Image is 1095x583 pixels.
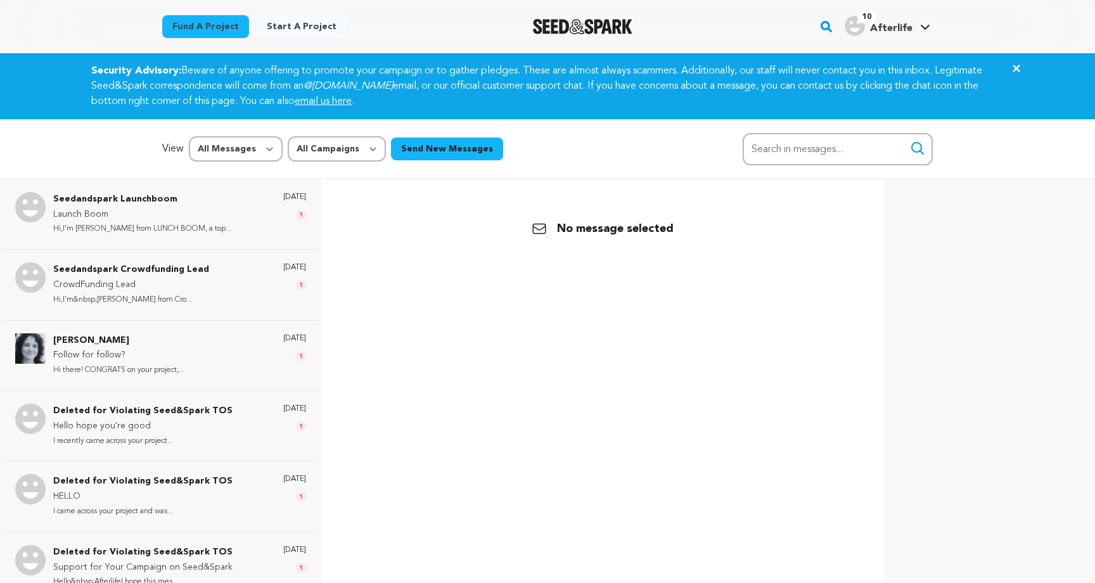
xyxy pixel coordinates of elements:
p: [DATE] [283,192,306,202]
a: Fund a project [162,15,249,38]
div: Afterlife's Profile [845,16,912,36]
a: Start a project [257,15,347,38]
p: HELLO [53,489,233,504]
img: Deleted for Violating Seed&Spark TOS Photo [15,404,46,434]
img: Talerico Ella Photo [15,333,46,364]
input: Search in messages... [743,133,933,165]
p: Support for Your Campaign on Seed&Spark [53,560,233,575]
img: user.png [845,16,865,36]
p: [DATE] [283,262,306,272]
span: 1 [296,563,306,573]
p: CrowdFunding Lead [53,278,209,293]
span: 1 [296,210,306,220]
p: [PERSON_NAME] [53,333,184,349]
a: Seed&Spark Homepage [533,19,632,34]
p: [DATE] [283,545,306,555]
p: Follow for follow? [53,348,184,363]
img: Seedandspark Crowdfunding Lead Photo [15,262,46,293]
span: Afterlife's Profile [842,13,933,40]
p: Deleted for Violating Seed&Spark TOS [53,474,233,489]
span: 1 [296,421,306,432]
span: 1 [296,351,306,361]
a: email us here [295,96,352,106]
p: Hi,I’m [PERSON_NAME] from LUNCH BOOM, a top... [53,222,231,236]
img: Seed&Spark Logo Dark Mode [533,19,632,34]
p: View [162,141,184,157]
p: I recently came across your project... [53,434,233,449]
p: [DATE] [283,333,306,343]
strong: Security Advisory: [91,66,181,76]
p: Hi there! CONGRATS on your project,... [53,363,184,378]
button: Send New Messages [391,138,503,160]
p: Launch Boom [53,207,231,222]
span: 10 [857,11,876,23]
p: No message selected [532,220,674,238]
img: Deleted for Violating Seed&Spark TOS Photo [15,545,46,575]
img: Seedandspark Launchboom Photo [15,192,46,222]
span: 1 [296,280,306,290]
a: Afterlife's Profile [842,13,933,36]
p: [DATE] [283,474,306,484]
em: @[DOMAIN_NAME] [304,81,393,91]
p: Seedandspark Crowdfunding Lead [53,262,209,278]
div: Beware of anyone offering to promote your campaign or to gather pledges. These are almost always ... [76,63,1019,109]
span: Afterlife [870,23,912,34]
p: [DATE] [283,404,306,414]
p: Deleted for Violating Seed&Spark TOS [53,404,233,419]
p: Hello hope you're good [53,419,233,434]
img: Deleted for Violating Seed&Spark TOS Photo [15,474,46,504]
span: 1 [296,492,306,502]
p: Hi,I’m&nbsp;[PERSON_NAME] from Cro... [53,293,209,307]
p: Seedandspark Launchboom [53,192,231,207]
p: Deleted for Violating Seed&Spark TOS [53,545,233,560]
p: I came across your project and was... [53,504,233,519]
